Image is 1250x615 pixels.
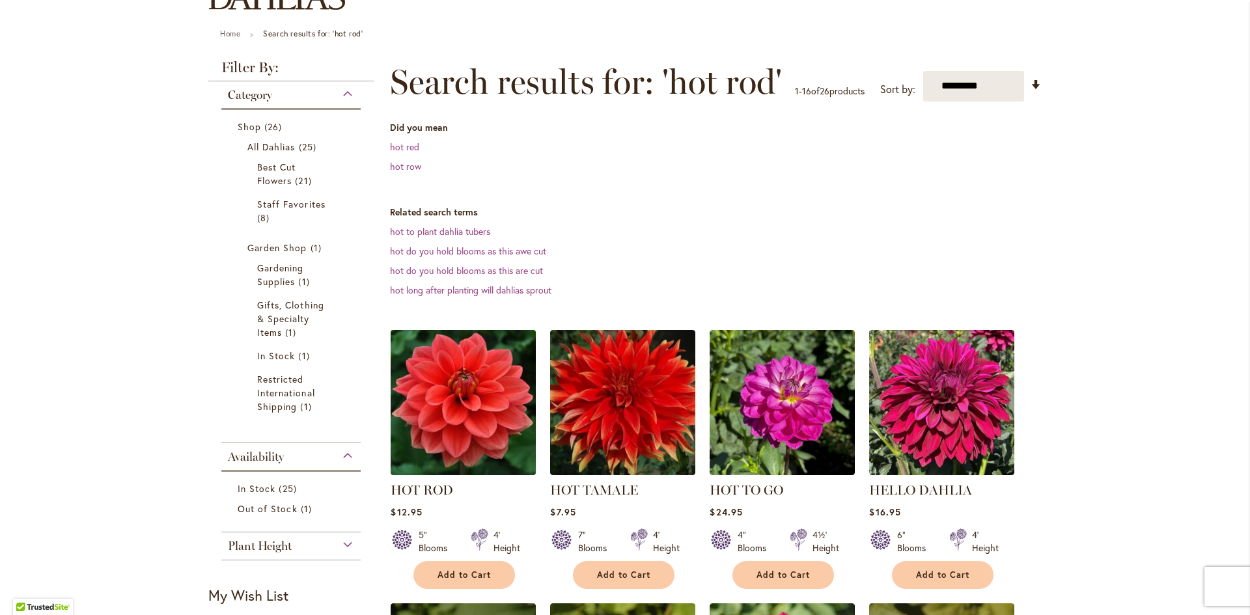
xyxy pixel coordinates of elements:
a: In Stock [257,349,328,362]
span: 1 [285,325,299,339]
strong: Filter By: [208,61,374,81]
a: Best Cut Flowers [257,160,328,187]
a: Out of Stock 1 [238,502,348,515]
span: 16 [802,85,811,97]
span: Best Cut Flowers [257,161,296,187]
span: Category [228,88,272,102]
a: Home [220,29,240,38]
a: hot long after planting will dahlias sprout [390,284,551,296]
span: 8 [257,211,273,225]
a: hot do you hold blooms as this are cut [390,264,543,277]
button: Add to Cart [732,561,834,589]
span: Plant Height [228,539,292,553]
span: 26 [264,120,285,133]
span: Add to Cart [437,569,491,581]
a: Gardening Supplies [257,261,328,288]
span: 1 [298,349,312,362]
span: 1 [298,275,312,288]
dt: Related search terms [390,206,1042,219]
span: In Stock [238,482,275,495]
span: Availability [228,450,284,464]
a: HOT ROD [391,482,453,498]
span: Staff Favorites [257,198,326,210]
span: Out of Stock [238,502,298,515]
a: HOT TAMALE [550,482,638,498]
a: HOT ROD [391,465,536,478]
span: 25 [279,482,299,495]
div: 6" Blooms [897,528,934,554]
span: 25 [299,140,320,154]
span: Add to Cart [916,569,969,581]
label: Sort by: [880,77,915,102]
a: hot row [390,160,421,172]
span: Restricted International Shipping [257,373,315,413]
a: hot red [390,141,419,153]
button: Add to Cart [573,561,674,589]
span: Search results for: 'hot rod' [390,62,782,102]
dt: Did you mean [390,121,1042,134]
span: $16.95 [869,506,900,518]
a: hot do you hold blooms as this awe cut [390,245,546,257]
span: In Stock [257,349,295,362]
span: Shop [238,120,261,133]
a: hot to plant dahlia tubers [390,225,490,238]
iframe: Launch Accessibility Center [10,569,46,605]
span: 1 [300,400,314,413]
span: 26 [820,85,829,97]
a: Garden Shop [247,241,338,254]
span: $12.95 [391,506,422,518]
a: HOT TO GO [710,465,855,478]
span: 1 [795,85,799,97]
a: Staff Favorites [257,197,328,225]
img: HOT ROD [387,326,540,478]
a: Restricted International Shipping [257,372,328,413]
div: 4' Height [493,528,520,554]
button: Add to Cart [413,561,515,589]
img: HOT TO GO [710,330,855,475]
span: 21 [295,174,314,187]
div: 4' Height [653,528,680,554]
img: Hello Dahlia [869,330,1014,475]
a: In Stock 25 [238,482,348,495]
span: 1 [301,502,315,515]
a: HELLO DAHLIA [869,482,972,498]
span: $24.95 [710,506,742,518]
div: 7" Blooms [578,528,615,554]
div: 4" Blooms [738,528,774,554]
span: Garden Shop [247,241,307,254]
a: Gifts, Clothing &amp; Specialty Items [257,298,328,339]
a: Shop [238,120,348,133]
a: Hello Dahlia [869,465,1014,478]
span: Gifts, Clothing & Specialty Items [257,299,324,338]
button: Add to Cart [892,561,993,589]
span: All Dahlias [247,141,296,153]
span: Add to Cart [757,569,810,581]
img: Hot Tamale [550,330,695,475]
a: Hot Tamale [550,465,695,478]
p: - of products [795,81,865,102]
span: 1 [311,241,325,254]
span: Gardening Supplies [257,262,303,288]
strong: My Wish List [208,586,288,605]
strong: Search results for: 'hot rod' [263,29,363,38]
div: 5" Blooms [419,528,455,554]
a: HOT TO GO [710,482,783,498]
span: Add to Cart [597,569,650,581]
div: 4½' Height [812,528,839,554]
div: 4' Height [972,528,999,554]
a: All Dahlias [247,140,338,154]
span: $7.95 [550,506,576,518]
